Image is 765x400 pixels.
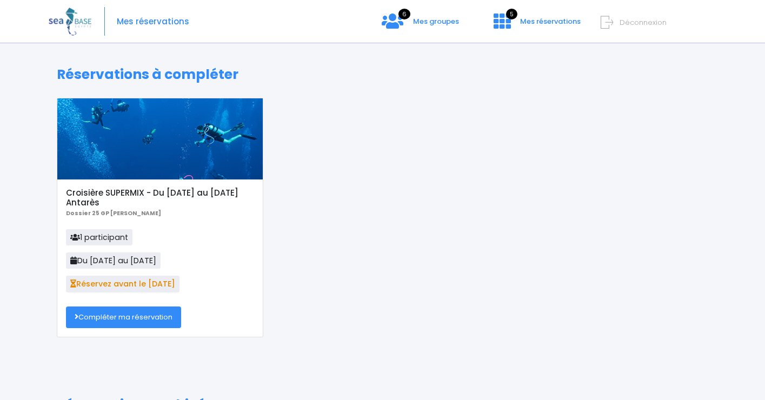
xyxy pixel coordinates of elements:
a: 6 Mes groupes [373,20,468,30]
span: Réservez avant le [DATE] [66,276,179,292]
span: Mes groupes [413,16,459,26]
span: 5 [506,9,517,19]
h5: Croisière SUPERMIX - Du [DATE] au [DATE] Antarès [66,188,254,208]
b: Dossier 25 GP [PERSON_NAME] [66,209,161,217]
a: 5 Mes réservations [485,20,587,30]
a: Compléter ma réservation [66,306,181,328]
span: 6 [398,9,410,19]
span: Déconnexion [620,17,667,28]
span: 1 participant [66,229,132,245]
span: Du [DATE] au [DATE] [66,252,161,269]
span: Mes réservations [520,16,581,26]
h1: Réservations à compléter [57,66,708,83]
